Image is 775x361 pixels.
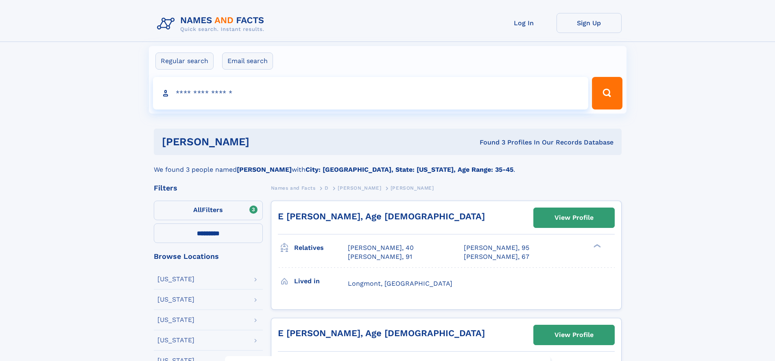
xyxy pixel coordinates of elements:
[338,183,381,193] a: [PERSON_NAME]
[237,166,292,173] b: [PERSON_NAME]
[348,252,412,261] a: [PERSON_NAME], 91
[222,53,273,70] label: Email search
[271,183,316,193] a: Names and Facts
[464,252,529,261] a: [PERSON_NAME], 67
[365,138,613,147] div: Found 3 Profiles In Our Records Database
[338,185,381,191] span: [PERSON_NAME]
[154,184,263,192] div: Filters
[592,77,622,109] button: Search Button
[391,185,434,191] span: [PERSON_NAME]
[325,183,329,193] a: D
[157,296,194,303] div: [US_STATE]
[491,13,557,33] a: Log In
[157,317,194,323] div: [US_STATE]
[153,77,589,109] input: search input
[348,280,452,287] span: Longmont, [GEOGRAPHIC_DATA]
[464,243,529,252] a: [PERSON_NAME], 95
[534,325,614,345] a: View Profile
[325,185,329,191] span: D
[348,243,414,252] a: [PERSON_NAME], 40
[154,253,263,260] div: Browse Locations
[306,166,513,173] b: City: [GEOGRAPHIC_DATA], State: [US_STATE], Age Range: 35-45
[154,155,622,175] div: We found 3 people named with .
[557,13,622,33] a: Sign Up
[294,274,348,288] h3: Lived in
[154,201,263,220] label: Filters
[278,328,485,338] a: E [PERSON_NAME], Age [DEMOGRAPHIC_DATA]
[154,13,271,35] img: Logo Names and Facts
[534,208,614,228] a: View Profile
[155,53,214,70] label: Regular search
[555,326,594,344] div: View Profile
[555,208,594,227] div: View Profile
[193,206,202,214] span: All
[294,241,348,255] h3: Relatives
[592,243,601,249] div: ❯
[157,337,194,343] div: [US_STATE]
[157,276,194,282] div: [US_STATE]
[278,211,485,221] a: E [PERSON_NAME], Age [DEMOGRAPHIC_DATA]
[162,137,365,147] h1: [PERSON_NAME]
